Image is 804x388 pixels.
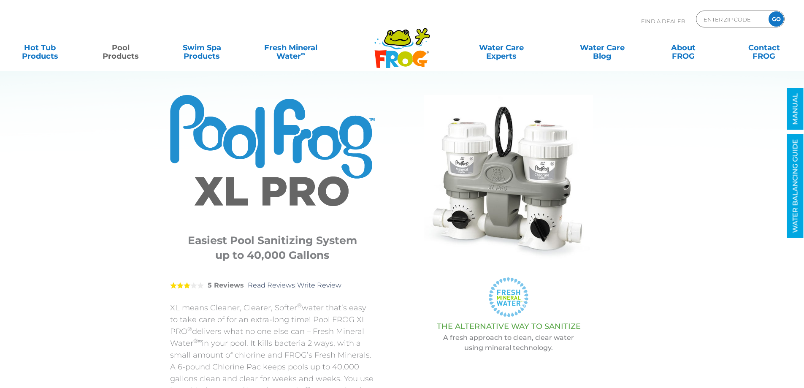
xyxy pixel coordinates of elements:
sup: ∞ [301,50,305,57]
img: Product Logo [170,95,375,218]
sup: ®∞ [193,337,202,344]
a: PoolProducts [89,39,152,56]
a: MANUAL [787,88,804,130]
span: 3 [170,282,190,289]
a: Water CareExperts [450,39,552,56]
img: Frog Products Logo [370,17,435,68]
p: A fresh approach to clean, clear water using mineral technology. [396,333,622,353]
a: AboutFROG [652,39,715,56]
sup: ® [297,302,302,309]
a: Hot TubProducts [8,39,71,56]
a: Write Review [297,281,341,289]
input: GO [769,11,784,27]
h3: Easiest Pool Sanitizing System up to 40,000 Gallons [181,233,364,263]
a: Swim SpaProducts [171,39,233,56]
strong: 5 Reviews [208,281,244,289]
p: Find A Dealer [641,11,685,32]
sup: ® [187,326,192,332]
a: ContactFROG [733,39,796,56]
a: Read Reviews [248,281,295,289]
div: | [170,269,375,302]
a: WATER BALANCING GUIDE [787,134,804,238]
a: Water CareBlog [571,39,633,56]
h3: THE ALTERNATIVE WAY TO SANITIZE [396,322,622,331]
a: Fresh MineralWater∞ [251,39,330,56]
